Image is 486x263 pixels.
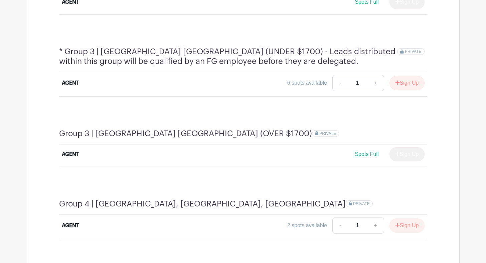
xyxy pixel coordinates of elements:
span: PRIVATE [353,201,370,206]
a: - [332,75,348,91]
div: 2 spots available [287,222,327,230]
button: Sign Up [389,218,425,233]
a: + [367,217,384,234]
h4: * Group 3 | [GEOGRAPHIC_DATA] [GEOGRAPHIC_DATA] (UNDER $1700) - Leads distributed within this gro... [59,47,397,66]
a: + [367,75,384,91]
span: PRIVATE [319,131,336,136]
div: AGENT [62,222,79,230]
span: PRIVATE [405,49,422,54]
div: AGENT [62,79,79,87]
span: Spots Full [355,151,378,157]
h4: Group 4 | [GEOGRAPHIC_DATA], [GEOGRAPHIC_DATA], [GEOGRAPHIC_DATA] [59,199,346,209]
div: AGENT [62,150,79,158]
div: 6 spots available [287,79,327,87]
h4: Group 3 | [GEOGRAPHIC_DATA] [GEOGRAPHIC_DATA] (OVER $1700) [59,129,312,139]
a: - [332,217,348,234]
button: Sign Up [389,76,425,90]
